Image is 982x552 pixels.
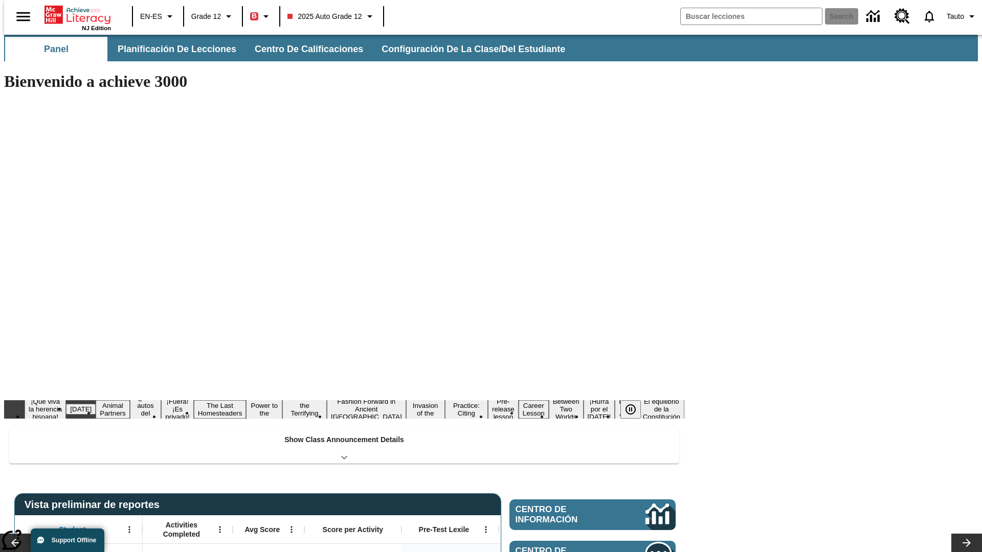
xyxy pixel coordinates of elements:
[44,4,111,31] div: Portada
[31,528,104,552] button: Support Offline
[148,520,215,539] span: Activities Completed
[136,7,180,26] button: Language: EN-ES, Selecciona un idioma
[66,404,96,415] button: Slide 2 Día del Trabajo
[916,3,943,30] a: Notificaciones
[4,35,978,61] div: Subbarra de navegación
[373,37,573,61] button: Configuración de la clase/del estudiante
[4,37,574,61] div: Subbarra de navegación
[509,499,676,530] a: Centro de información
[284,522,299,537] button: Abrir menú
[96,400,129,419] button: Slide 3 Animal Partners
[445,393,488,426] button: Slide 11 Mixed Practice: Citing Evidence
[620,400,641,419] button: Pausar
[191,11,221,22] span: Grade 12
[82,25,111,31] span: NJ Edition
[860,3,888,31] a: Centro de información
[406,393,445,426] button: Slide 10 The Invasion of the Free CD
[130,393,162,426] button: Slide 4 ¿Los autos del futuro?
[161,396,193,422] button: Slide 5 ¡Fuera! ¡Es privado!
[52,537,96,544] span: Support Offline
[25,396,66,422] button: Slide 1 ¡Qué viva la herencia hispana!
[4,72,684,91] h1: Bienvenido a achieve 3000
[9,428,679,464] div: Show Class Announcement Details
[194,400,247,419] button: Slide 6 The Last Homesteaders
[247,37,371,61] button: Centro de calificaciones
[549,396,584,422] button: Slide 14 Between Two Worlds
[246,7,276,26] button: Boost El color de la clase es rojo. Cambiar el color de la clase.
[5,37,107,61] button: Panel
[109,37,244,61] button: Planificación de lecciones
[478,522,494,537] button: Abrir menú
[244,525,280,534] span: Avg Score
[947,11,964,22] span: Tauto
[252,10,257,22] span: B
[519,400,549,419] button: Slide 13 Career Lesson
[287,11,362,22] span: 2025 Auto Grade 12
[681,8,822,25] input: search field
[246,393,282,426] button: Slide 7 Solar Power to the People
[488,396,519,422] button: Slide 12 Pre-release lesson
[516,504,611,525] span: Centro de información
[282,393,327,426] button: Slide 8 Attack of the Terrifying Tomatoes
[620,400,651,419] div: Pausar
[8,2,38,32] button: Abrir el menú lateral
[327,396,406,422] button: Slide 9 Fashion Forward in Ancient Rome
[888,3,916,30] a: Centro de recursos, Se abrirá en una pestaña nueva.
[283,7,380,26] button: Class: 2025 Auto Grade 12, Selecciona una clase
[25,499,165,511] span: Vista preliminar de reportes
[615,396,638,422] button: Slide 16 Point of View
[943,7,982,26] button: Perfil/Configuración
[212,522,228,537] button: Abrir menú
[187,7,239,26] button: Grado: Grade 12, Elige un grado
[951,534,982,552] button: Carrusel de lecciones, seguir
[323,525,384,534] span: Score per Activity
[584,396,615,422] button: Slide 15 ¡Hurra por el Día de la Constitución!
[44,5,111,25] a: Portada
[122,522,137,537] button: Abrir menú
[140,11,162,22] span: EN-ES
[419,525,470,534] span: Pre-Test Lexile
[284,434,404,445] p: Show Class Announcement Details
[639,396,684,422] button: Slide 17 El equilibrio de la Constitución
[59,525,85,534] span: Student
